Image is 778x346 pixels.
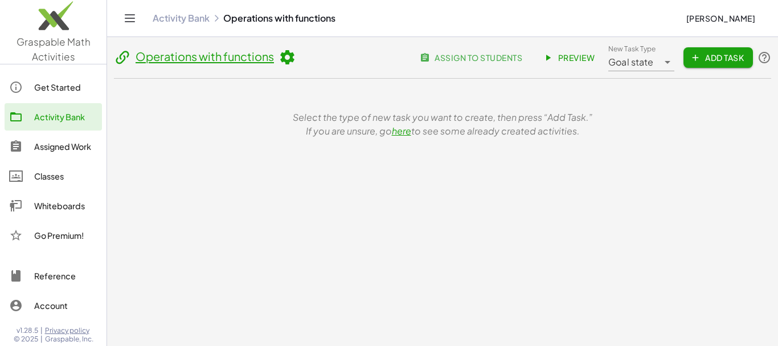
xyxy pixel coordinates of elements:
div: Select the type of new task you want to create, then press “Add Task.” If you are unsure, go to s... [121,111,764,138]
span: © 2025 [14,335,38,344]
a: Whiteboards [5,192,102,219]
span: | [40,335,43,344]
button: Add Task [683,47,753,68]
a: Preview [536,47,604,68]
div: Get Started [34,80,97,94]
a: Activity Bank [153,13,210,24]
span: Add Task [693,52,744,63]
div: Activity Bank [34,110,97,124]
span: Graspable Math Activities [17,35,91,63]
div: Go Premium! [34,229,97,242]
span: assign to students [422,52,522,63]
span: Goal state [608,55,654,69]
a: Account [5,292,102,319]
div: Reference [34,269,97,283]
span: [PERSON_NAME] [686,13,755,23]
button: assign to students [413,47,531,68]
div: Whiteboards [34,199,97,213]
a: Privacy policy [45,326,93,335]
a: Assigned Work [5,133,102,160]
div: Classes [34,169,97,183]
div: Account [34,299,97,312]
a: Classes [5,162,102,190]
a: Operations with functions [136,49,274,63]
span: | [40,326,43,335]
a: Reference [5,262,102,290]
a: here [392,125,411,137]
a: Get Started [5,74,102,101]
span: v1.28.5 [17,326,38,335]
span: Graspable, Inc. [45,335,93,344]
div: Assigned Work [34,140,97,153]
button: Toggle navigation [121,9,139,27]
span: Preview [545,52,595,63]
button: [PERSON_NAME] [677,8,764,29]
a: Activity Bank [5,103,102,131]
